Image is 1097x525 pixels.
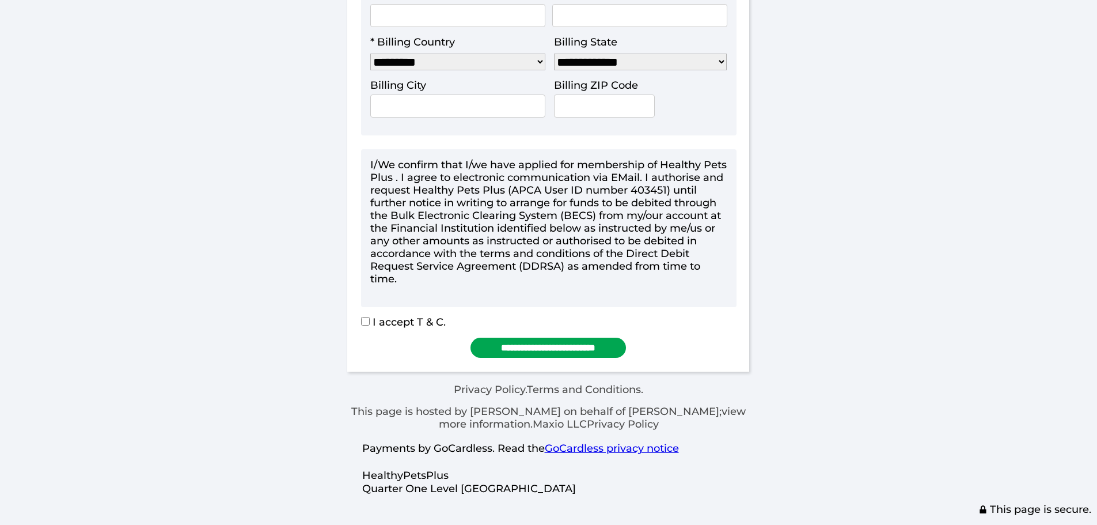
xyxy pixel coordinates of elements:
[370,36,455,48] label: * Billing Country
[545,442,679,455] a: GoCardless privacy notice
[361,317,370,326] input: I accept T & C.
[554,36,617,48] label: Billing State
[370,79,426,92] label: Billing City
[361,316,446,328] label: I accept T & C.
[347,383,750,430] div: . .
[439,405,746,430] a: view more information.
[454,383,525,396] a: Privacy Policy
[347,405,750,430] p: This page is hosted by [PERSON_NAME] on behalf of [PERSON_NAME]; Maxio LLC
[978,503,1091,516] span: This page is secure.
[554,79,638,92] label: Billing ZIP Code
[527,383,641,396] a: Terms and Conditions
[347,430,750,523] p: Payments by GoCardless. Read the HealthyPetsPlus Quarter One Level [GEOGRAPHIC_DATA] [EMAIL_ADDRE...
[370,158,727,285] div: I/We confirm that I/we have applied for membership of Healthy Pets Plus . I agree to electronic c...
[587,418,659,430] a: Privacy Policy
